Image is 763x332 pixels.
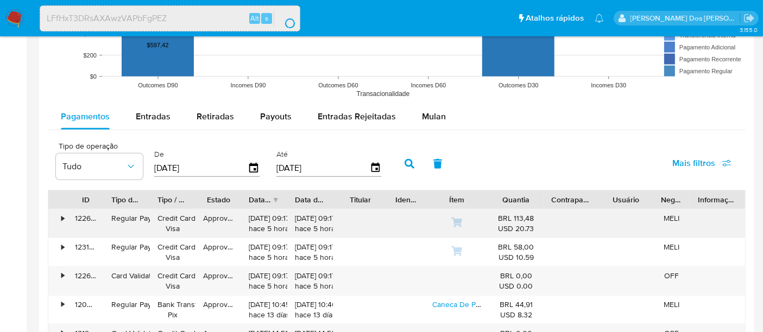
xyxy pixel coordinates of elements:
button: search-icon [274,11,296,26]
p: renato.lopes@mercadopago.com.br [630,13,740,23]
a: Sair [743,12,755,24]
span: Alt [250,13,259,23]
span: s [265,13,268,23]
input: Pesquise usuários ou casos... [40,11,300,25]
span: 3.155.0 [740,25,758,34]
span: Atalhos rápidos [526,12,584,24]
a: Notificações [595,14,604,23]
